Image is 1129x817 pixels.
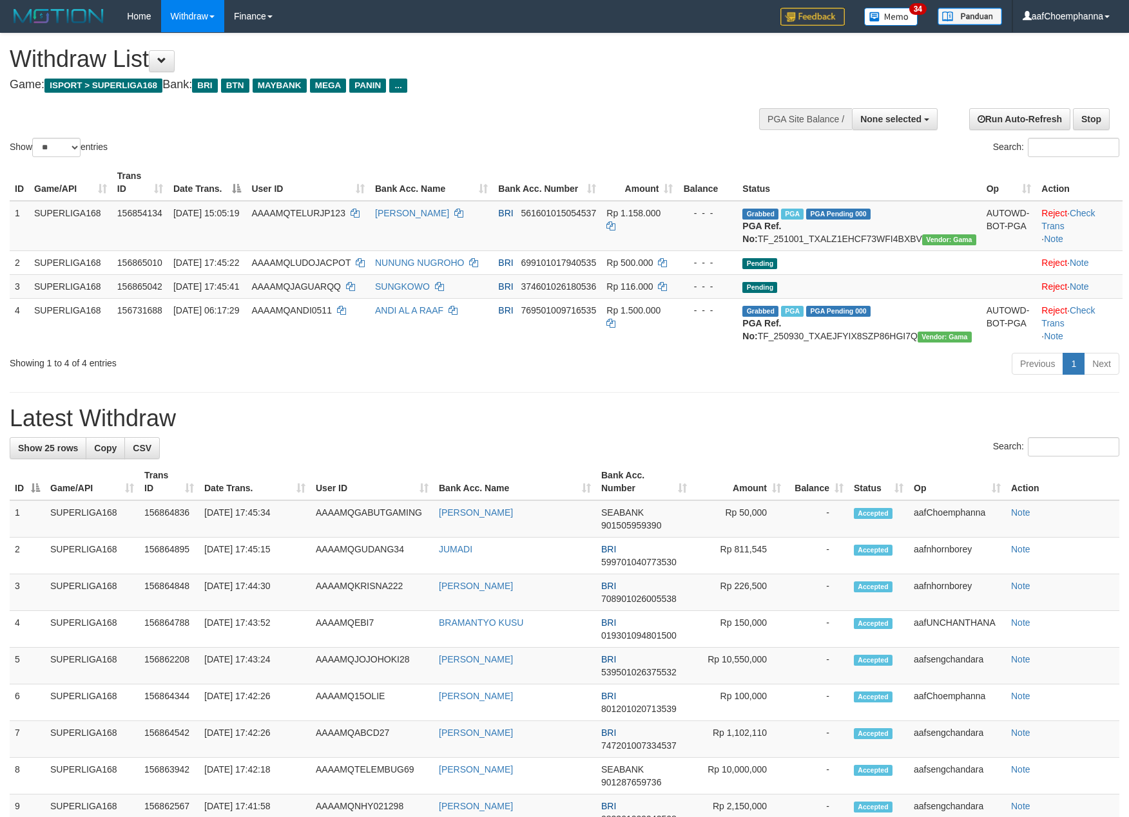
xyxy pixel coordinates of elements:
button: None selected [852,108,938,130]
th: ID [10,164,29,201]
td: SUPERLIGA168 [45,538,139,574]
span: 156731688 [117,305,162,315]
span: Copy [94,443,117,453]
td: SUPERLIGA168 [29,201,112,251]
th: Date Trans.: activate to sort column ascending [199,464,311,500]
td: aafnhornborey [909,574,1006,611]
span: CSV [133,443,151,453]
span: [DATE] 17:45:41 [173,281,239,292]
div: - - - [683,256,732,269]
span: AAAAMQANDI0511 [251,305,332,315]
span: BRI [498,208,513,218]
td: AAAAMQEBI7 [311,611,434,648]
a: Previous [1012,353,1063,375]
td: SUPERLIGA168 [45,500,139,538]
td: aafChoemphanna [909,684,1006,721]
th: Bank Acc. Number: activate to sort column ascending [493,164,601,201]
span: BRI [601,801,616,811]
td: AAAAMQ15OLIE [311,684,434,721]
label: Search: [993,138,1119,157]
a: [PERSON_NAME] [439,654,513,664]
span: [DATE] 17:45:22 [173,258,239,268]
a: Copy [86,437,125,459]
th: Action [1036,164,1123,201]
a: Check Trans [1041,305,1095,328]
td: 156863942 [139,758,199,794]
th: User ID: activate to sort column ascending [246,164,370,201]
th: Status [737,164,981,201]
span: AAAAMQTELURJP123 [251,208,345,218]
span: AAAAMQJAGUARQQ [251,281,340,292]
td: Rp 50,000 [692,500,786,538]
th: Amount: activate to sort column ascending [601,164,678,201]
b: PGA Ref. No: [742,221,781,244]
a: [PERSON_NAME] [439,764,513,775]
th: Status: activate to sort column ascending [849,464,909,500]
td: SUPERLIGA168 [29,274,112,298]
td: 156864895 [139,538,199,574]
td: AAAAMQGUDANG34 [311,538,434,574]
span: Rp 1.158.000 [606,208,661,218]
span: Grabbed [742,306,778,317]
td: [DATE] 17:43:24 [199,648,311,684]
span: Rp 500.000 [606,258,653,268]
a: Check Trans [1041,208,1095,231]
select: Showentries [32,138,81,157]
span: 156865042 [117,281,162,292]
label: Show entries [10,138,108,157]
a: JUMADI [439,544,472,554]
input: Search: [1028,138,1119,157]
a: [PERSON_NAME] [439,728,513,738]
td: 156864788 [139,611,199,648]
span: Copy 539501026375532 to clipboard [601,667,677,677]
label: Search: [993,437,1119,456]
td: SUPERLIGA168 [45,684,139,721]
span: MEGA [310,79,347,93]
td: aafUNCHANTHANA [909,611,1006,648]
td: · · [1036,298,1123,348]
td: Rp 226,500 [692,574,786,611]
div: Showing 1 to 4 of 4 entries [10,352,461,370]
span: Copy 901287659736 to clipboard [601,777,661,787]
td: - [786,648,849,684]
td: AUTOWD-BOT-PGA [981,298,1037,348]
span: Rp 1.500.000 [606,305,661,315]
td: [DATE] 17:42:18 [199,758,311,794]
span: Copy 747201007334537 to clipboard [601,740,677,751]
a: Note [1011,544,1030,554]
span: Accepted [854,508,893,519]
span: [DATE] 15:05:19 [173,208,239,218]
td: 2 [10,250,29,274]
a: Note [1011,617,1030,628]
span: Copy 708901026005538 to clipboard [601,594,677,604]
a: Note [1070,258,1089,268]
td: - [786,574,849,611]
span: Copy 374601026180536 to clipboard [521,281,596,292]
td: 2 [10,538,45,574]
td: [DATE] 17:45:15 [199,538,311,574]
td: 3 [10,574,45,611]
span: Accepted [854,765,893,776]
td: - [786,611,849,648]
div: - - - [683,280,732,293]
td: SUPERLIGA168 [29,298,112,348]
td: AAAAMQABCD27 [311,721,434,758]
div: PGA Site Balance / [759,108,852,130]
a: Note [1044,331,1063,341]
a: Reject [1041,305,1067,315]
td: AAAAMQGABUTGAMING [311,500,434,538]
a: Note [1070,281,1089,292]
a: Note [1011,507,1030,518]
td: Rp 10,550,000 [692,648,786,684]
span: 156865010 [117,258,162,268]
td: SUPERLIGA168 [45,611,139,648]
a: [PERSON_NAME] [375,208,449,218]
span: PGA Pending [806,209,871,220]
span: Pending [742,282,777,293]
td: 156864344 [139,684,199,721]
td: 156864836 [139,500,199,538]
td: 156862208 [139,648,199,684]
td: aafChoemphanna [909,500,1006,538]
span: Accepted [854,655,893,666]
input: Search: [1028,437,1119,456]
